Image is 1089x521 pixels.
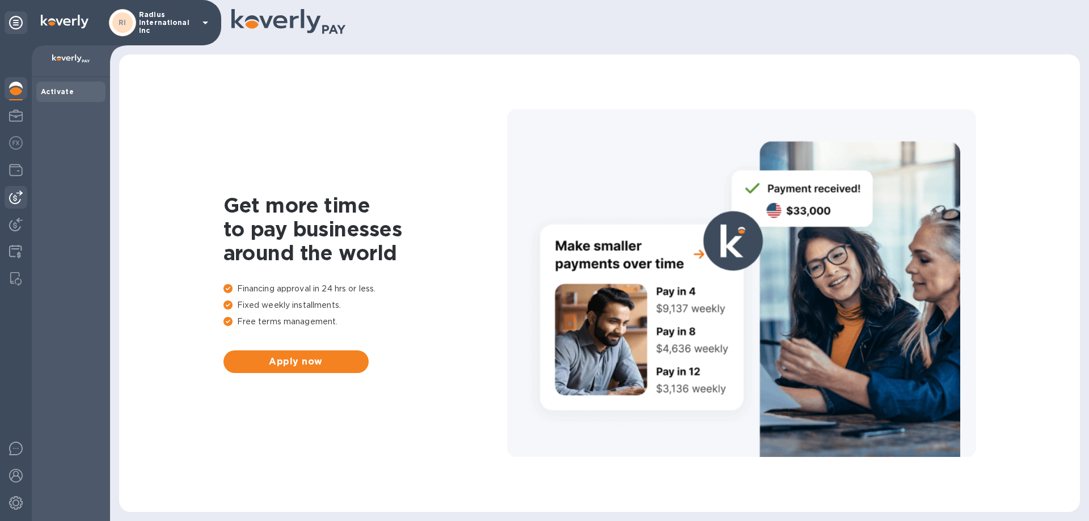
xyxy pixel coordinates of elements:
img: Foreign exchange [9,136,23,150]
p: Radius International Inc [139,11,196,35]
b: RI [119,18,126,27]
span: Apply now [233,355,360,368]
img: Logo [41,15,88,28]
p: Financing approval in 24 hrs or less. [223,283,507,295]
h1: Get more time to pay businesses around the world [223,193,507,265]
img: Wallets [9,163,23,177]
img: Credit hub [9,245,22,259]
p: Fixed weekly installments. [223,299,507,311]
p: Free terms management. [223,316,507,328]
b: Activate [41,87,74,96]
img: My Profile [9,109,23,122]
div: Unpin categories [5,11,27,34]
button: Apply now [223,350,369,373]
